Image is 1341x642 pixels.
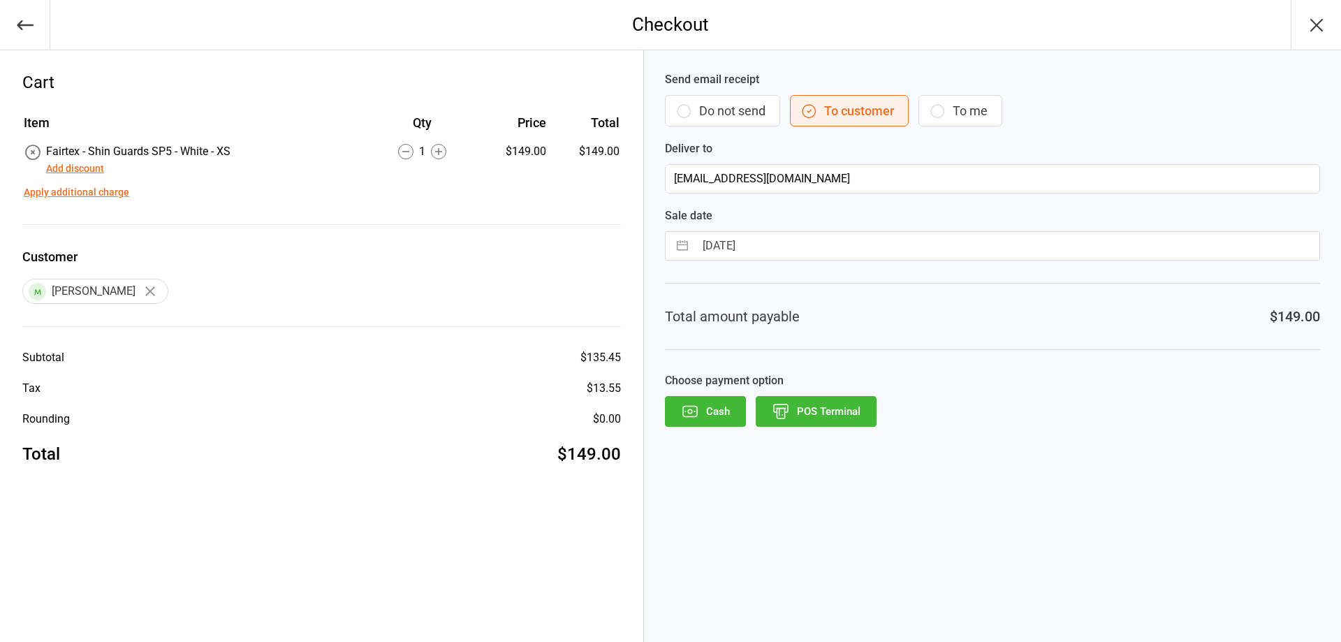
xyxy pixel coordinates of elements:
label: Send email receipt [665,71,1320,88]
button: Cash [665,396,746,427]
button: To customer [790,95,909,126]
div: Rounding [22,411,70,428]
label: Sale date [665,207,1320,224]
label: Deliver to [665,140,1320,157]
div: Price [476,113,546,132]
th: Item [24,113,368,142]
div: $149.00 [1270,306,1320,327]
div: [PERSON_NAME] [22,279,168,304]
button: To me [918,95,1002,126]
div: 1 [369,143,474,160]
label: Choose payment option [665,372,1320,389]
div: Total amount payable [665,306,800,327]
button: POS Terminal [756,396,877,427]
div: $149.00 [557,442,621,467]
div: Tax [22,380,41,397]
button: Do not send [665,95,780,126]
div: $0.00 [593,411,621,428]
div: Total [22,442,60,467]
th: Qty [369,113,474,142]
button: Add discount [46,161,104,176]
input: Customer Email [665,164,1320,194]
div: $135.45 [580,349,621,366]
label: Customer [22,247,621,266]
div: Cart [22,70,621,95]
div: $149.00 [476,143,546,160]
td: $149.00 [552,143,620,177]
div: $13.55 [587,380,621,397]
th: Total [552,113,620,142]
button: Apply additional charge [24,185,129,200]
div: Subtotal [22,349,64,366]
span: Fairtex - Shin Guards SP5 - White - XS [46,145,230,158]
